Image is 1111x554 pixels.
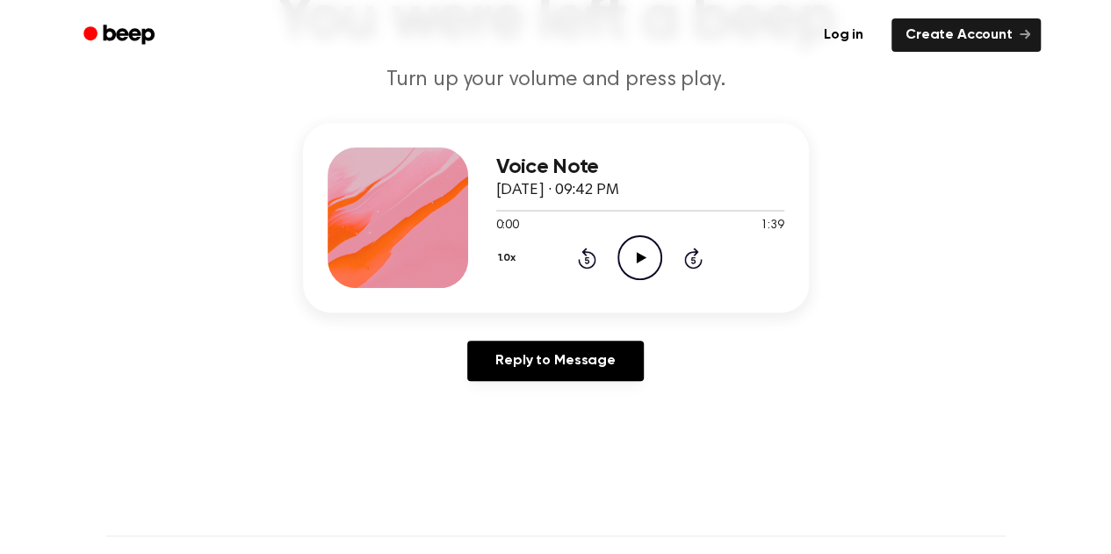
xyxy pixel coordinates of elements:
[496,183,619,198] span: [DATE] · 09:42 PM
[496,217,519,235] span: 0:00
[761,217,783,235] span: 1:39
[806,15,881,55] a: Log in
[467,341,643,381] a: Reply to Message
[496,243,523,273] button: 1.0x
[219,66,893,95] p: Turn up your volume and press play.
[496,155,784,179] h3: Voice Note
[891,18,1041,52] a: Create Account
[71,18,170,53] a: Beep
